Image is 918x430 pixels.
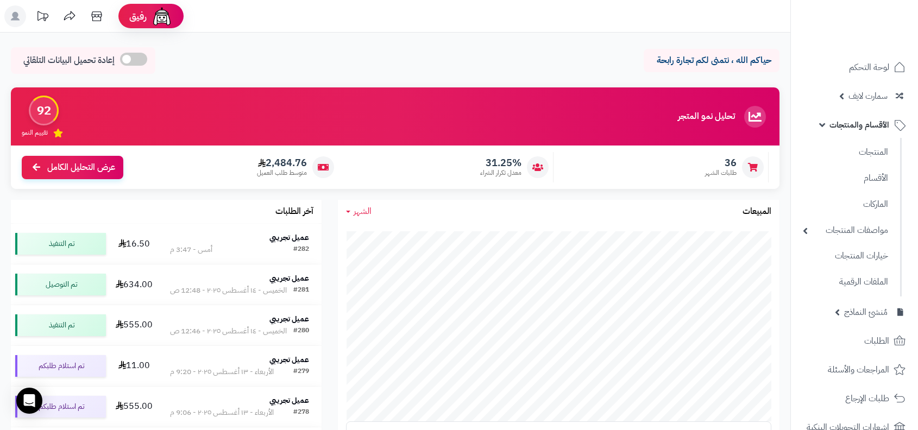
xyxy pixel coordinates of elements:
a: الطلبات [797,328,911,354]
span: الطلبات [864,333,889,349]
span: رفيق [129,10,147,23]
a: مواصفات المنتجات [797,219,894,242]
div: الخميس - ١٤ أغسطس ٢٠٢٥ - 12:48 ص [170,285,287,296]
div: #282 [293,244,309,255]
a: المراجعات والأسئلة [797,357,911,383]
span: سمارت لايف [848,88,888,104]
div: الخميس - ١٤ أغسطس ٢٠٢٥ - 12:46 ص [170,326,287,337]
a: تحديثات المنصة [29,5,56,30]
a: خيارات المنتجات [797,244,894,268]
div: #278 [293,407,309,418]
span: 36 [705,157,737,169]
span: إعادة تحميل البيانات التلقائي [23,54,115,67]
td: 555.00 [110,305,158,345]
span: معدل تكرار الشراء [480,168,521,178]
a: الماركات [797,193,894,216]
td: 634.00 [110,264,158,305]
h3: تحليل نمو المتجر [678,112,735,122]
strong: عميل تجريبي [269,232,309,243]
span: طلبات الشهر [705,168,737,178]
a: طلبات الإرجاع [797,385,911,412]
td: 555.00 [110,387,158,427]
span: مُنشئ النماذج [844,305,888,320]
div: Open Intercom Messenger [16,388,42,414]
a: المنتجات [797,141,894,164]
div: #279 [293,366,309,377]
div: #280 [293,326,309,337]
a: عرض التحليل الكامل [22,156,123,179]
div: تم استلام طلبكم [15,355,106,377]
span: المراجعات والأسئلة [828,362,889,377]
a: الملفات الرقمية [797,270,894,294]
div: تم استلام طلبكم [15,396,106,418]
span: لوحة التحكم [849,60,889,75]
strong: عميل تجريبي [269,395,309,406]
span: طلبات الإرجاع [845,391,889,406]
img: ai-face.png [151,5,173,27]
span: الشهر [354,205,372,218]
div: تم التنفيذ [15,314,106,336]
strong: عميل تجريبي [269,313,309,325]
td: 11.00 [110,346,158,386]
span: 31.25% [480,157,521,169]
span: عرض التحليل الكامل [47,161,115,174]
span: متوسط طلب العميل [257,168,307,178]
p: حياكم الله ، نتمنى لكم تجارة رابحة [652,54,771,67]
h3: المبيعات [743,207,771,217]
strong: عميل تجريبي [269,354,309,365]
td: 16.50 [110,224,158,264]
div: #281 [293,285,309,296]
a: الأقسام [797,167,894,190]
span: الأقسام والمنتجات [829,117,889,132]
div: الأربعاء - ١٣ أغسطس ٢٠٢٥ - 9:06 م [170,407,274,418]
div: أمس - 3:47 م [170,244,212,255]
img: logo-2.png [844,30,908,53]
strong: عميل تجريبي [269,273,309,284]
span: تقييم النمو [22,128,48,137]
span: 2,484.76 [257,157,307,169]
div: الأربعاء - ١٣ أغسطس ٢٠٢٥ - 9:20 م [170,366,274,377]
a: الشهر [346,205,372,218]
div: تم التنفيذ [15,233,106,255]
h3: آخر الطلبات [275,207,313,217]
a: لوحة التحكم [797,54,911,80]
div: تم التوصيل [15,274,106,295]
